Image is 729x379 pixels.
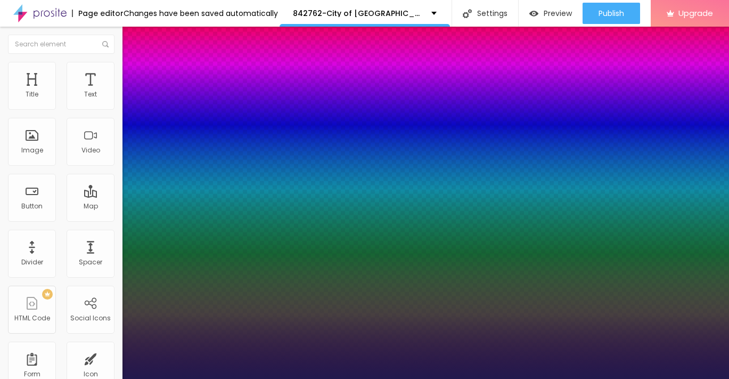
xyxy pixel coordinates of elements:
p: 842762-City of [GEOGRAPHIC_DATA] [293,10,423,17]
div: Divider [21,259,43,266]
div: Icon [84,370,98,378]
div: Social Icons [70,315,111,322]
div: Spacer [79,259,102,266]
div: Map [84,203,98,210]
span: Preview [544,9,572,18]
img: Icone [102,41,109,47]
img: Icone [463,9,472,18]
div: Button [21,203,43,210]
input: Search element [8,35,114,54]
div: Changes have been saved automatically [124,10,278,17]
div: Page editor [72,10,124,17]
span: Publish [599,9,624,18]
button: Publish [583,3,640,24]
div: Image [21,147,43,154]
div: Video [81,147,100,154]
span: Upgrade [678,9,713,18]
div: HTML Code [14,315,50,322]
div: Text [84,91,97,98]
button: Preview [519,3,583,24]
div: Title [26,91,38,98]
img: view-1.svg [529,9,538,18]
div: Form [24,370,40,378]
